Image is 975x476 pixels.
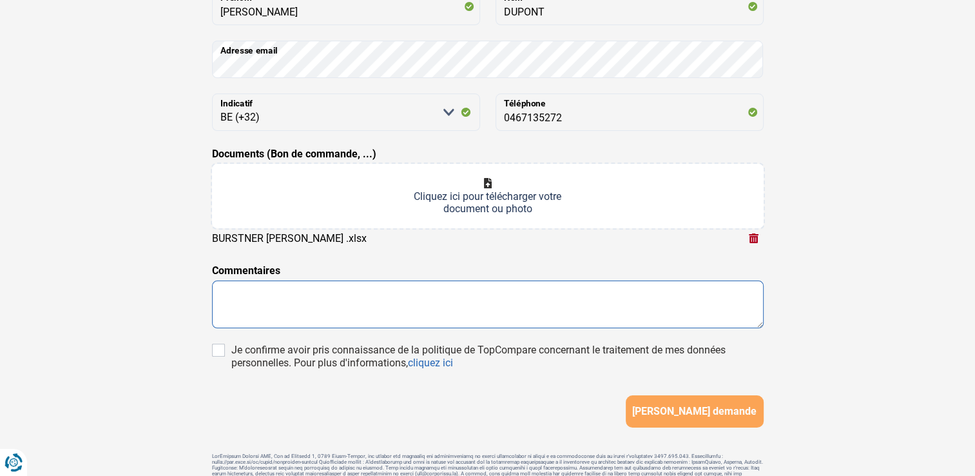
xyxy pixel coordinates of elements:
[231,344,764,370] div: Je confirme avoir pris connaissance de la politique de TopCompare concernant le traitement de mes...
[408,357,453,369] a: cliquez ici
[212,94,480,131] select: Indicatif
[212,146,376,162] label: Documents (Bon de commande, ...)
[626,395,764,428] button: [PERSON_NAME] demande
[632,405,757,417] span: [PERSON_NAME] demande
[496,94,764,131] input: 401020304
[212,263,280,279] label: Commentaires
[212,232,367,244] div: BURSTNER [PERSON_NAME] .xlsx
